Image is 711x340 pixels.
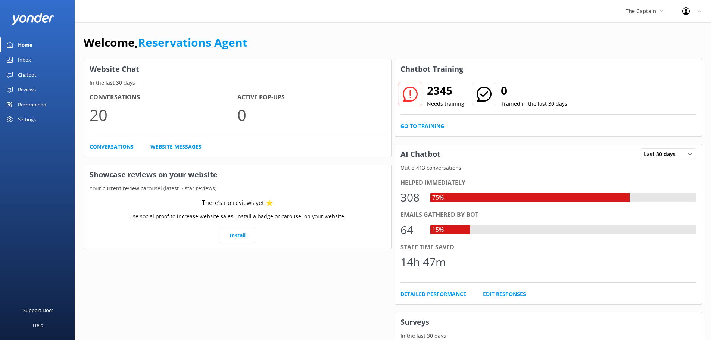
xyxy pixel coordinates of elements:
div: Staff time saved [400,243,696,252]
p: Needs training [427,100,464,108]
h3: AI Chatbot [395,144,446,164]
div: Help [33,318,43,333]
h4: Active Pop-ups [237,93,385,102]
p: In the last 30 days [84,79,391,87]
p: 0 [237,102,385,127]
a: Detailed Performance [400,290,466,298]
div: Reviews [18,82,36,97]
div: 308 [400,188,423,206]
span: Last 30 days [644,150,680,158]
div: Inbox [18,52,31,67]
span: The Captain [626,7,656,15]
p: Out of 413 conversations [395,164,702,172]
div: Home [18,37,32,52]
div: Recommend [18,97,46,112]
div: Settings [18,112,36,127]
a: Reservations Agent [138,35,247,50]
h3: Chatbot Training [395,59,469,79]
a: Go to Training [400,122,444,130]
h4: Conversations [90,93,237,102]
div: 75% [430,193,446,203]
div: Chatbot [18,67,36,82]
div: There’s no reviews yet ⭐ [202,198,273,208]
p: In the last 30 days [395,332,702,340]
h3: Showcase reviews on your website [84,165,391,184]
h1: Welcome, [84,34,247,52]
h2: 0 [501,82,567,100]
div: Support Docs [23,303,53,318]
div: 64 [400,221,423,239]
h2: 2345 [427,82,464,100]
div: Helped immediately [400,178,696,188]
h3: Website Chat [84,59,391,79]
a: Edit Responses [483,290,526,298]
p: 20 [90,102,237,127]
div: 14h 47m [400,253,446,271]
a: Website Messages [150,143,202,151]
p: Your current review carousel (latest 5 star reviews) [84,184,391,193]
h3: Surveys [395,312,702,332]
img: yonder-white-logo.png [11,13,54,25]
a: Conversations [90,143,134,151]
div: Emails gathered by bot [400,210,696,220]
p: Use social proof to increase website sales. Install a badge or carousel on your website. [129,212,346,221]
a: Install [220,228,255,243]
p: Trained in the last 30 days [501,100,567,108]
div: 15% [430,225,446,235]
